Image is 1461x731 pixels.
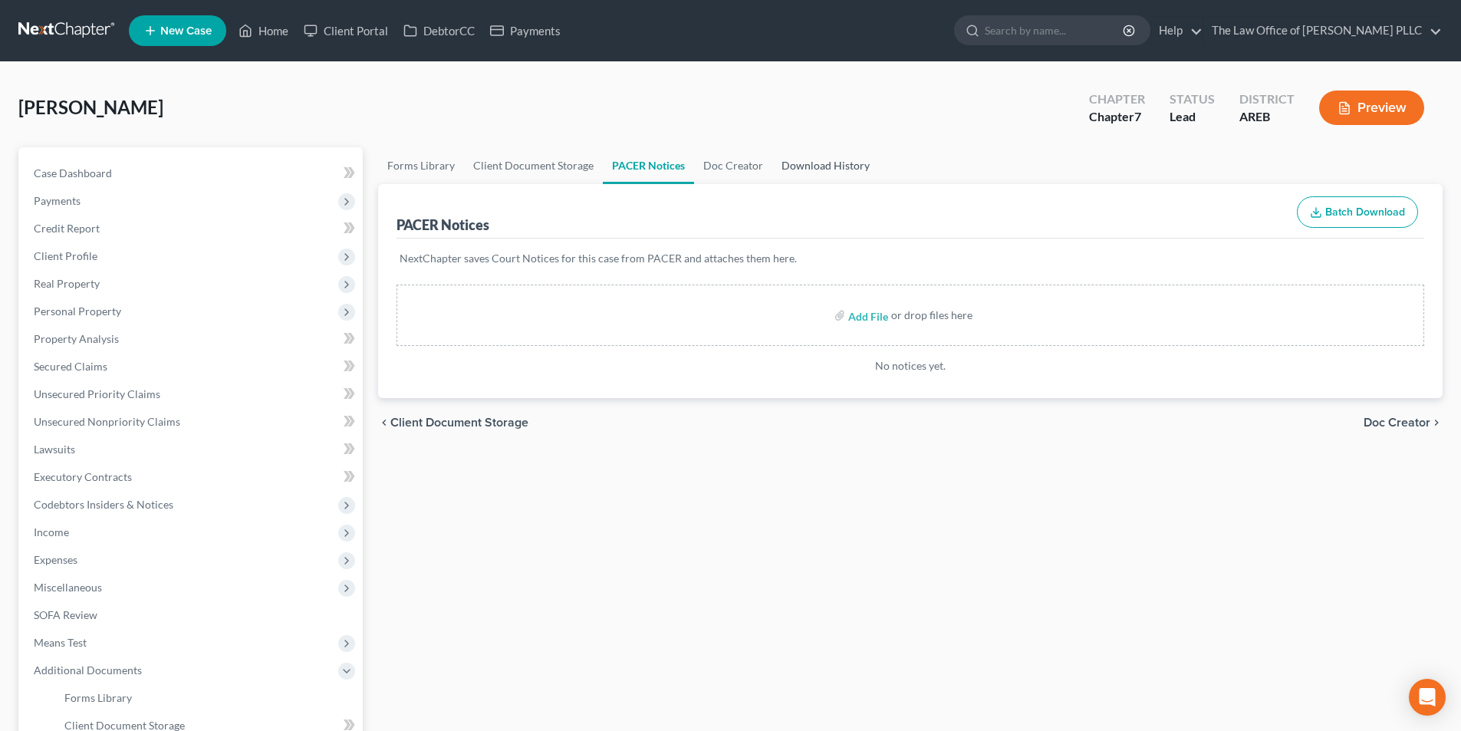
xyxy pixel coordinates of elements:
p: NextChapter saves Court Notices for this case from PACER and attaches them here. [400,251,1421,266]
div: Chapter [1089,108,1145,126]
i: chevron_left [378,417,390,429]
span: Client Document Storage [390,417,528,429]
a: PACER Notices [603,147,694,184]
a: The Law Office of [PERSON_NAME] PLLC [1204,17,1442,44]
button: Preview [1319,91,1424,125]
a: Property Analysis [21,325,363,353]
span: Property Analysis [34,332,119,345]
a: Client Document Storage [464,147,603,184]
a: Doc Creator [694,147,772,184]
span: Unsecured Nonpriority Claims [34,415,180,428]
span: SOFA Review [34,608,97,621]
span: Batch Download [1325,206,1405,219]
span: Additional Documents [34,663,142,677]
span: Income [34,525,69,538]
button: Doc Creator chevron_right [1364,417,1443,429]
span: Executory Contracts [34,470,132,483]
div: PACER Notices [397,216,489,234]
button: chevron_left Client Document Storage [378,417,528,429]
a: Case Dashboard [21,160,363,187]
span: Means Test [34,636,87,649]
span: Codebtors Insiders & Notices [34,498,173,511]
a: Help [1151,17,1203,44]
a: Forms Library [378,147,464,184]
p: No notices yet. [397,358,1424,374]
a: SOFA Review [21,601,363,629]
a: Forms Library [52,684,363,712]
input: Search by name... [985,16,1125,44]
div: Chapter [1089,91,1145,108]
a: Executory Contracts [21,463,363,491]
div: Open Intercom Messenger [1409,679,1446,716]
div: Lead [1170,108,1215,126]
a: Payments [482,17,568,44]
div: AREB [1239,108,1295,126]
div: District [1239,91,1295,108]
span: Secured Claims [34,360,107,373]
a: DebtorCC [396,17,482,44]
a: Secured Claims [21,353,363,380]
a: Unsecured Nonpriority Claims [21,408,363,436]
a: Credit Report [21,215,363,242]
span: Expenses [34,553,77,566]
a: Unsecured Priority Claims [21,380,363,408]
i: chevron_right [1430,417,1443,429]
span: Unsecured Priority Claims [34,387,160,400]
span: [PERSON_NAME] [18,96,163,118]
span: Case Dashboard [34,166,112,179]
span: Real Property [34,277,100,290]
a: Client Portal [296,17,396,44]
span: Lawsuits [34,443,75,456]
span: Client Profile [34,249,97,262]
span: Forms Library [64,691,132,704]
span: Personal Property [34,305,121,318]
button: Batch Download [1297,196,1418,229]
span: Credit Report [34,222,100,235]
div: Status [1170,91,1215,108]
span: New Case [160,25,212,37]
span: Miscellaneous [34,581,102,594]
a: Lawsuits [21,436,363,463]
span: Doc Creator [1364,417,1430,429]
a: Download History [772,147,879,184]
div: or drop files here [891,308,972,323]
a: Home [231,17,296,44]
span: 7 [1134,109,1141,123]
span: Payments [34,194,81,207]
